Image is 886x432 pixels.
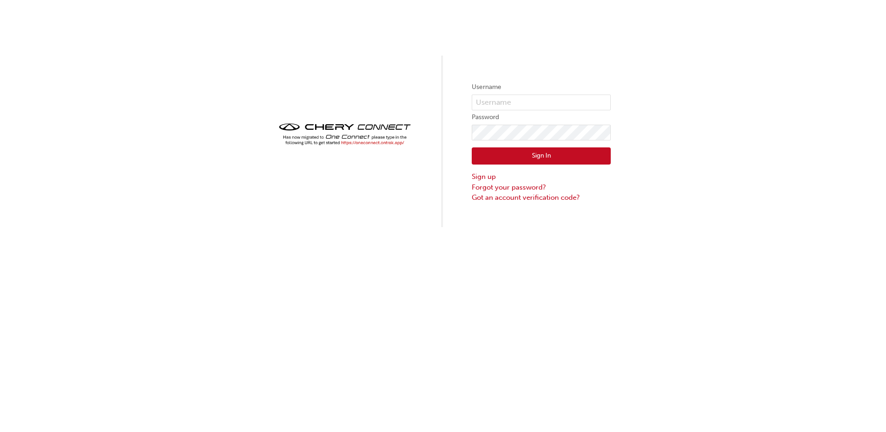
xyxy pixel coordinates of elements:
button: Sign In [472,147,611,165]
a: Forgot your password? [472,182,611,193]
label: Username [472,82,611,93]
a: Got an account verification code? [472,192,611,203]
label: Password [472,112,611,123]
input: Username [472,95,611,110]
img: cheryconnect [275,121,414,148]
a: Sign up [472,172,611,182]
